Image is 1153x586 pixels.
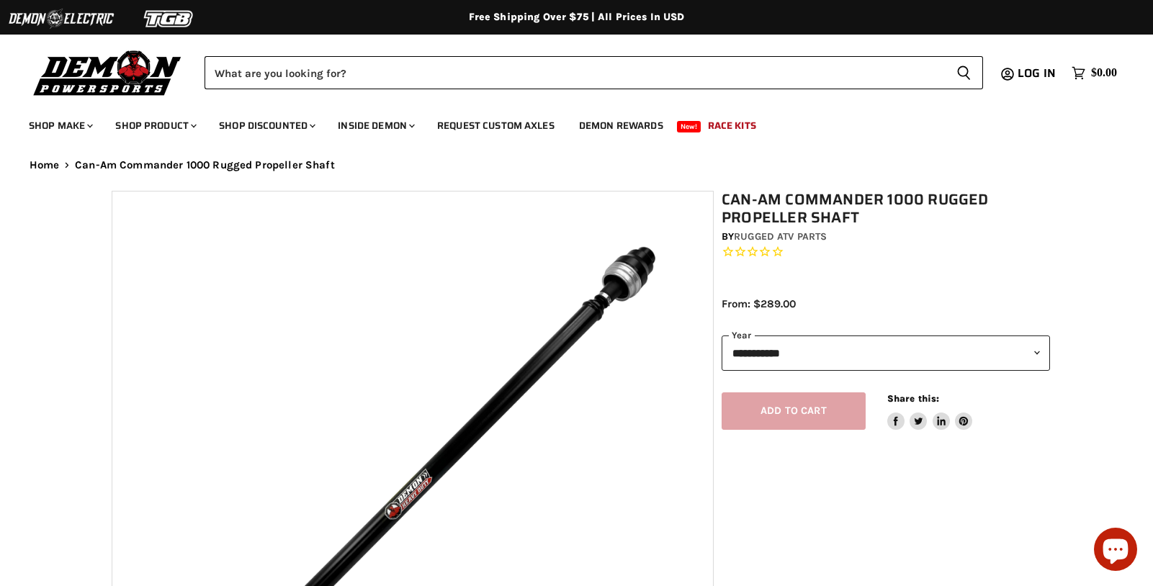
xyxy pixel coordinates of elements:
[722,335,1050,371] select: year
[1064,63,1124,84] a: $0.00
[722,297,796,310] span: From: $289.00
[1011,67,1064,80] a: Log in
[945,56,983,89] button: Search
[75,159,335,171] span: Can-Am Commander 1000 Rugged Propeller Shaft
[115,5,223,32] img: TGB Logo 2
[208,111,324,140] a: Shop Discounted
[1090,528,1141,574] inbox-online-store-chat: Shopify online store chat
[1091,66,1117,80] span: $0.00
[1,159,1153,171] nav: Breadcrumbs
[722,245,1050,260] span: Rated 0.0 out of 5 stars 0 reviews
[29,47,187,98] img: Demon Powersports
[7,5,115,32] img: Demon Electric Logo 2
[1,11,1153,24] div: Free Shipping Over $75 | All Prices In USD
[1018,64,1056,82] span: Log in
[18,105,1113,140] ul: Main menu
[722,229,1050,245] div: by
[722,191,1050,227] h1: Can-Am Commander 1000 Rugged Propeller Shaft
[205,56,945,89] input: Search
[104,111,205,140] a: Shop Product
[205,56,983,89] form: Product
[327,111,423,140] a: Inside Demon
[18,111,102,140] a: Shop Make
[426,111,565,140] a: Request Custom Axles
[734,230,827,243] a: Rugged ATV Parts
[30,159,60,171] a: Home
[887,393,939,404] span: Share this:
[887,392,973,431] aside: Share this:
[697,111,767,140] a: Race Kits
[677,121,701,132] span: New!
[568,111,674,140] a: Demon Rewards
